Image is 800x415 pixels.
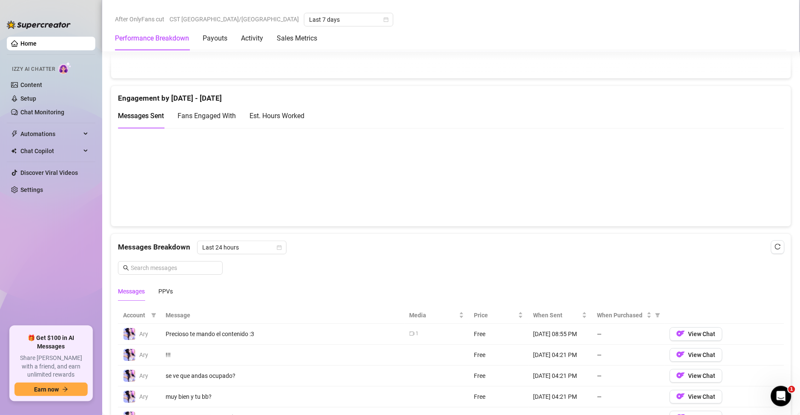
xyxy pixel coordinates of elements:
td: Free [469,366,528,386]
span: Ary [139,393,148,400]
span: View Chat [688,393,716,400]
button: Earn nowarrow-right [14,383,88,396]
span: View Chat [688,372,716,379]
span: Chat Copilot [20,144,81,158]
span: When Purchased [597,311,645,320]
td: Free [469,345,528,366]
span: Izzy AI Chatter [12,65,55,73]
div: Sales Metrics [277,33,317,44]
img: Ary [123,328,135,340]
button: OFView Chat [670,348,723,362]
span: Ary [139,372,148,379]
th: When Purchased [592,307,665,324]
span: Earn now [34,386,59,393]
span: filter [149,309,158,322]
button: OFView Chat [670,390,723,403]
td: Free [469,386,528,407]
td: [DATE] 04:21 PM [528,345,592,366]
button: OFView Chat [670,327,723,341]
a: OFView Chat [670,395,723,402]
td: — [592,324,665,345]
span: View Chat [688,351,716,358]
span: Last 24 hours [202,241,281,254]
span: calendar [277,245,282,250]
span: search [123,265,129,271]
a: Chat Monitoring [20,109,64,116]
a: OFView Chat [670,374,723,381]
td: [DATE] 04:21 PM [528,386,592,407]
span: filter [655,313,660,318]
td: Free [469,324,528,345]
span: Messages Sent [118,112,164,120]
img: logo-BBDzfeDw.svg [7,20,71,29]
a: Settings [20,186,43,193]
th: Price [469,307,528,324]
span: reload [775,244,781,250]
span: Price [474,311,516,320]
span: View Chat [688,331,716,337]
td: — [592,366,665,386]
a: Content [20,81,42,88]
div: !!! [166,350,399,360]
div: Precioso te mando el contenido :3 [166,329,399,339]
div: PPVs [158,287,173,296]
div: Payouts [203,33,227,44]
img: Chat Copilot [11,148,17,154]
a: Home [20,40,37,47]
span: Share [PERSON_NAME] with a friend, and earn unlimited rewards [14,354,88,379]
span: video-camera [410,331,415,336]
a: OFView Chat [670,332,723,339]
img: Ary [123,349,135,361]
span: calendar [384,17,389,22]
div: se ve que andas ocupado? [166,371,399,380]
iframe: Intercom live chat [771,386,791,406]
img: Ary [123,370,135,382]
th: When Sent [528,307,592,324]
span: Last 7 days [309,13,388,26]
img: Ary [123,391,135,403]
div: Est. Hours Worked [249,110,304,121]
span: Automations [20,127,81,141]
span: filter [654,309,662,322]
td: [DATE] 04:21 PM [528,366,592,386]
th: Message [161,307,404,324]
a: Setup [20,95,36,102]
th: Media [404,307,469,324]
img: OF [677,371,685,380]
img: AI Chatter [58,62,72,74]
div: Activity [241,33,263,44]
a: Discover Viral Videos [20,169,78,176]
img: OF [677,350,685,359]
div: muy bien y tu bb? [166,392,399,401]
div: 1 [416,330,419,338]
span: Fans Engaged With [178,112,236,120]
td: — [592,345,665,366]
div: Messages Breakdown [118,241,784,254]
span: thunderbolt [11,131,18,137]
div: Engagement by [DATE] - [DATE] [118,86,784,104]
span: 1 [789,386,795,393]
td: — [592,386,665,407]
img: OF [677,329,685,338]
span: After OnlyFans cut [115,13,164,26]
input: Search messages [131,263,218,273]
span: CST [GEOGRAPHIC_DATA]/[GEOGRAPHIC_DATA] [169,13,299,26]
span: 🎁 Get $100 in AI Messages [14,334,88,351]
span: Ary [139,351,148,358]
span: Ary [139,331,148,337]
img: OF [677,392,685,400]
span: When Sent [533,311,580,320]
button: OFView Chat [670,369,723,383]
td: [DATE] 08:55 PM [528,324,592,345]
span: Media [410,311,457,320]
span: Account [123,311,148,320]
span: filter [151,313,156,318]
span: arrow-right [62,386,68,392]
a: OFView Chat [670,353,723,360]
div: Performance Breakdown [115,33,189,44]
div: Messages [118,287,145,296]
